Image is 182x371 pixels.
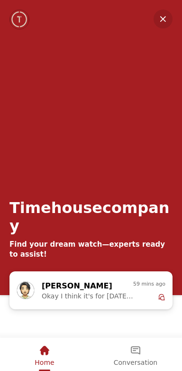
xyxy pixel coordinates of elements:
[9,240,173,260] div: Find your dream watch—experts ready to assist!
[90,338,181,370] div: Conversation
[35,359,54,366] span: Home
[114,359,157,366] span: Conversation
[133,280,165,288] span: 59 mins ago
[1,338,88,370] div: Home
[154,9,173,28] em: Minimize
[9,271,173,309] div: Chat with us now
[42,280,119,292] div: [PERSON_NAME]
[42,292,133,300] span: Okay I think it's for [DATE] right..!?
[17,282,34,299] img: Profile picture of David Harper
[10,10,29,29] img: Company logo
[9,199,173,235] div: Timehousecompany
[17,280,165,301] div: David Harper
